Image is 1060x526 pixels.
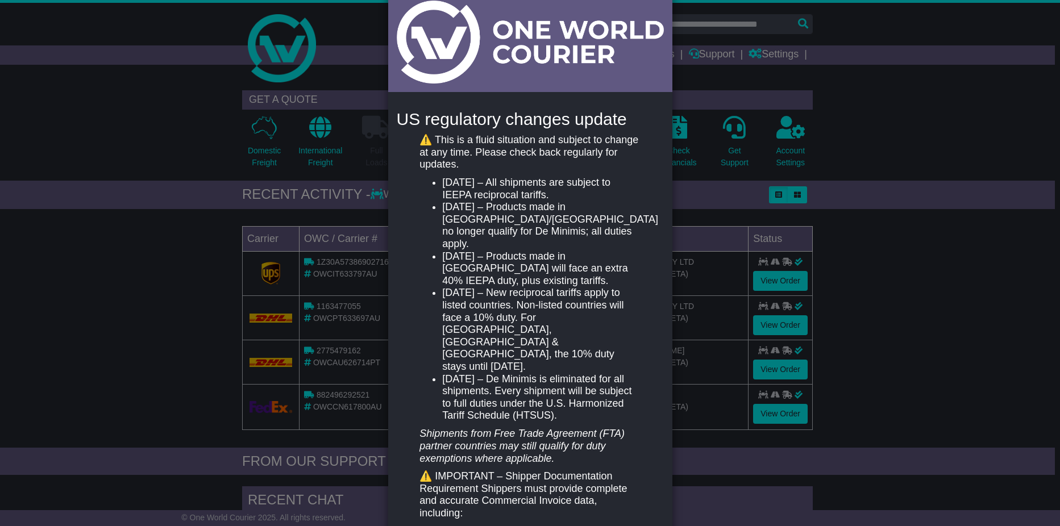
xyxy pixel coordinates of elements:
li: [DATE] – New reciprocal tariffs apply to listed countries. Non-listed countries will face a 10% d... [442,287,640,373]
li: [DATE] – De Minimis is eliminated for all shipments. Every shipment will be subject to full dutie... [442,373,640,422]
img: Light [397,1,664,84]
h4: US regulatory changes update [397,110,664,128]
p: ⚠️ IMPORTANT – Shipper Documentation Requirement Shippers must provide complete and accurate Comm... [419,470,640,519]
li: [DATE] – All shipments are subject to IEEPA reciprocal tariffs. [442,177,640,201]
li: [DATE] – Products made in [GEOGRAPHIC_DATA] will face an extra 40% IEEPA duty, plus existing tari... [442,251,640,287]
p: ⚠️ This is a fluid situation and subject to change at any time. Please check back regularly for u... [419,134,640,171]
em: Shipments from Free Trade Agreement (FTA) partner countries may still qualify for duty exemptions... [419,428,625,464]
li: [DATE] – Products made in [GEOGRAPHIC_DATA]/[GEOGRAPHIC_DATA] no longer qualify for De Minimis; a... [442,201,640,250]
